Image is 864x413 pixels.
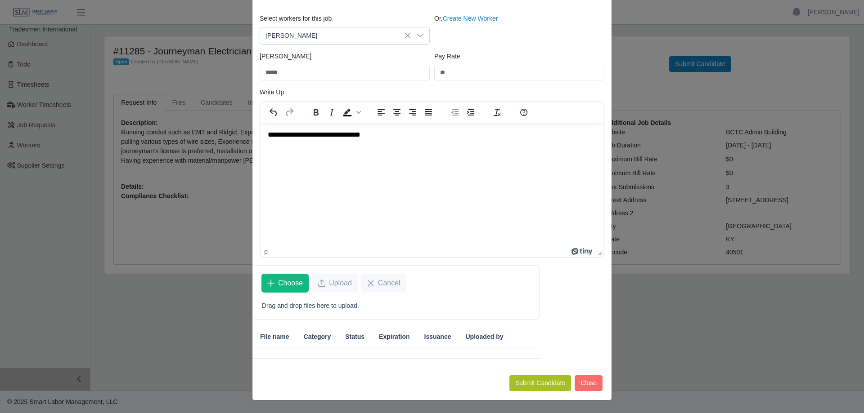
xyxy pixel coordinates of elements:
p: Drag and drop files here to upload. [262,301,531,311]
button: Increase indent [463,106,478,119]
span: Expiration [379,332,409,342]
div: p [264,248,268,255]
label: Write Up [260,88,284,97]
button: Choose [261,274,309,293]
div: Or, [432,14,607,44]
div: Press the Up and Down arrow keys to resize the editor. [594,246,603,257]
span: Issuance [424,332,451,342]
button: Justify [421,106,436,119]
label: Pay Rate [434,52,460,61]
button: Upload [312,274,358,293]
iframe: Rich Text Area [261,123,603,246]
button: Redo [282,106,297,119]
button: Close [575,375,603,391]
button: Clear formatting [490,106,505,119]
button: Help [516,106,531,119]
button: Align center [389,106,405,119]
button: Italic [324,106,339,119]
span: Cancel [378,278,400,289]
span: File name [260,332,289,342]
label: [PERSON_NAME] [260,52,311,61]
span: Status [345,332,364,342]
span: Uploaded by [465,332,503,342]
span: Robert Dunn [260,27,411,44]
span: Choose [278,278,303,289]
span: Category [304,332,331,342]
button: Align right [405,106,420,119]
div: Background color Black [340,106,362,119]
button: Align left [373,106,389,119]
button: Undo [266,106,281,119]
a: Powered by Tiny [571,248,594,255]
button: Bold [308,106,324,119]
span: Upload [329,278,352,289]
button: Decrease indent [447,106,463,119]
button: Cancel [361,274,406,293]
button: Submit Candidate [509,375,571,391]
